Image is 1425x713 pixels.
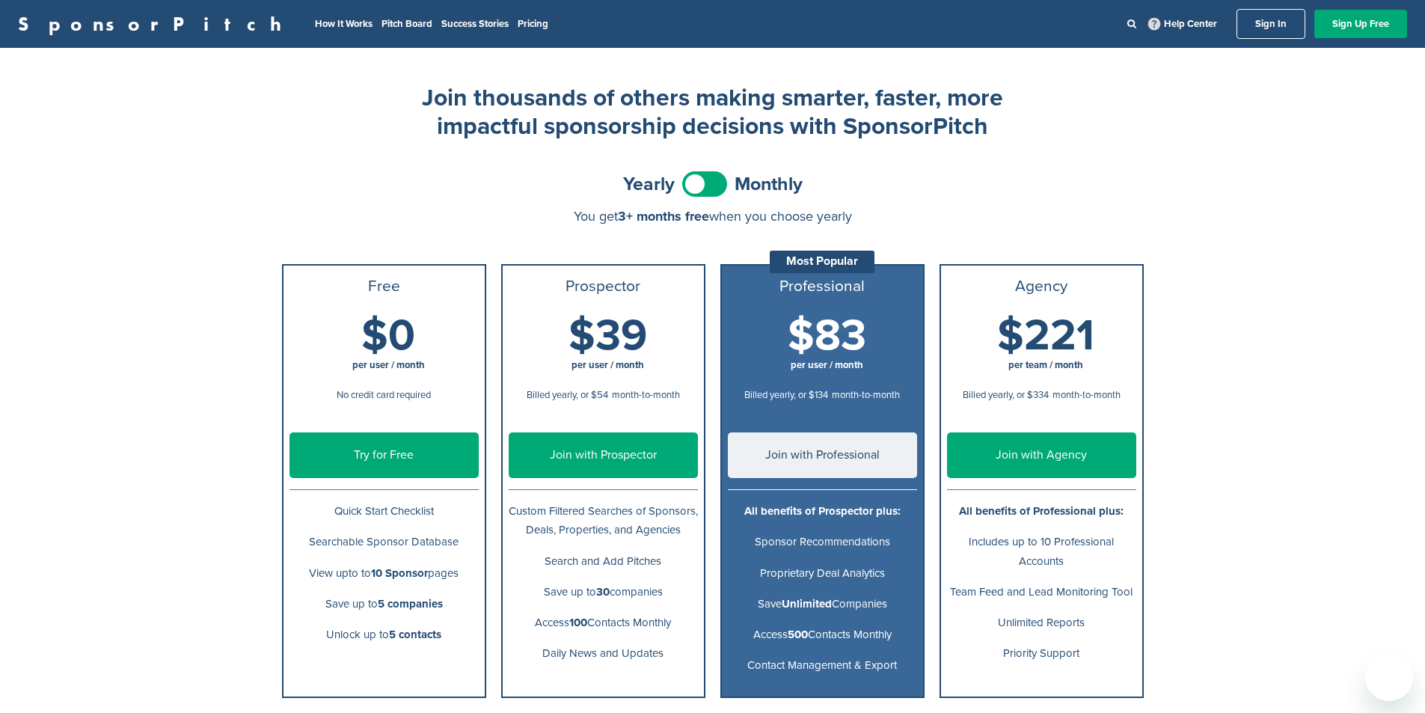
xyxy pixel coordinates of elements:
b: 5 companies [378,597,443,611]
h3: Agency [947,278,1136,296]
p: Save up to [289,595,479,613]
iframe: Button to launch messaging window [1365,653,1413,701]
h2: Join thousands of others making smarter, faster, more impactful sponsorship decisions with Sponso... [414,84,1012,141]
a: Pitch Board [381,18,432,30]
p: Save Companies [728,595,917,613]
span: Yearly [623,175,675,194]
b: All benefits of Professional plus: [959,504,1124,518]
span: No credit card required [337,389,431,401]
p: Search and Add Pitches [509,552,698,571]
p: Unlimited Reports [947,613,1136,632]
p: Daily News and Updates [509,644,698,663]
span: $83 [788,310,866,362]
a: SponsorPitch [18,14,291,34]
p: Proprietary Deal Analytics [728,564,917,583]
b: 30 [596,585,610,599]
b: 5 contacts [389,628,441,641]
span: month-to-month [1052,389,1121,401]
p: View upto to pages [289,564,479,583]
span: month-to-month [612,389,680,401]
p: Access Contacts Monthly [728,625,917,644]
span: 3+ months free [618,208,709,224]
a: Success Stories [441,18,509,30]
span: Monthly [735,175,803,194]
p: Access Contacts Monthly [509,613,698,632]
p: Contact Management & Export [728,656,917,675]
h3: Prospector [509,278,698,296]
span: per team / month [1008,359,1083,371]
a: How It Works [315,18,373,30]
p: Save up to companies [509,583,698,602]
span: per user / month [791,359,863,371]
span: Billed yearly, or $334 [963,389,1049,401]
span: $221 [997,310,1094,362]
a: Help Center [1145,15,1220,33]
span: Billed yearly, or $54 [527,389,608,401]
b: 10 Sponsor [371,566,428,580]
b: Unlimited [782,597,832,611]
a: Sign Up Free [1314,10,1407,38]
b: All benefits of Prospector plus: [744,504,901,518]
a: Join with Agency [947,432,1136,478]
h3: Professional [728,278,917,296]
a: Pricing [518,18,548,30]
a: Try for Free [289,432,479,478]
p: Quick Start Checklist [289,502,479,521]
h3: Free [289,278,479,296]
p: Priority Support [947,644,1136,663]
a: Sign In [1236,9,1305,39]
span: $39 [569,310,647,362]
div: You get when you choose yearly [282,209,1144,224]
a: Join with Professional [728,432,917,478]
p: Searchable Sponsor Database [289,533,479,551]
p: Sponsor Recommendations [728,533,917,551]
b: 500 [788,628,808,641]
b: 100 [569,616,587,629]
span: per user / month [571,359,644,371]
span: Billed yearly, or $134 [744,389,828,401]
p: Team Feed and Lead Monitoring Tool [947,583,1136,602]
span: month-to-month [832,389,900,401]
p: Unlock up to [289,625,479,644]
span: per user / month [352,359,425,371]
span: $0 [361,310,415,362]
p: Custom Filtered Searches of Sponsors, Deals, Properties, and Agencies [509,502,698,539]
p: Includes up to 10 Professional Accounts [947,533,1136,570]
a: Join with Prospector [509,432,698,478]
div: Most Popular [770,251,874,273]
